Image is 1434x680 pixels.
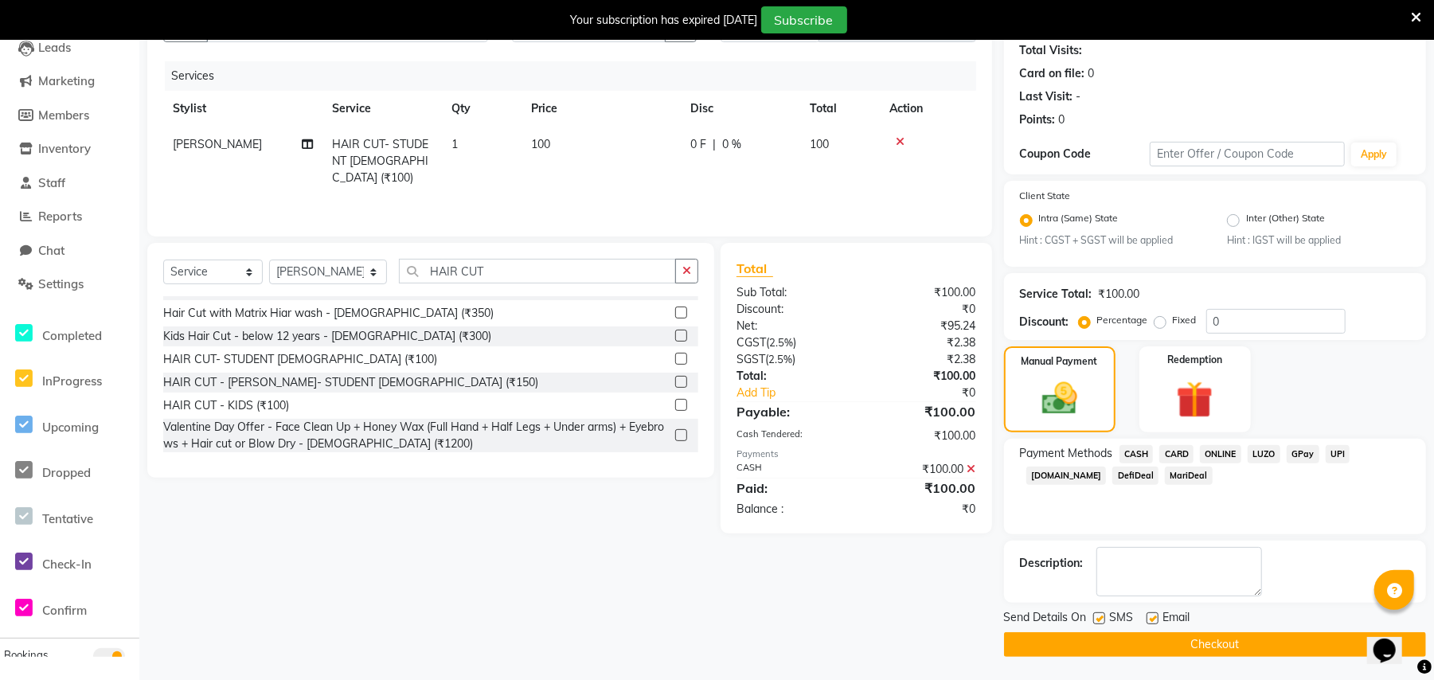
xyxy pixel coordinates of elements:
[1020,111,1056,128] div: Points:
[4,72,135,91] a: Marketing
[725,334,856,351] div: ( )
[725,351,856,368] div: ( )
[737,352,765,366] span: SGST
[737,335,766,350] span: CGST
[856,334,987,351] div: ₹2.38
[4,648,48,661] span: Bookings
[725,461,856,478] div: CASH
[1246,211,1325,230] label: Inter (Other) State
[1227,233,1410,248] small: Hint : IGST will be applied
[856,428,987,444] div: ₹100.00
[1150,142,1345,166] input: Enter Offer / Coupon Code
[1020,555,1084,572] div: Description:
[1020,189,1071,203] label: Client State
[1022,354,1098,369] label: Manual Payment
[1004,609,1087,629] span: Send Details On
[1076,88,1081,105] div: -
[1167,353,1222,367] label: Redemption
[38,243,64,258] span: Chat
[725,385,878,401] a: Add Tip
[1059,111,1065,128] div: 0
[332,137,428,185] span: HAIR CUT- STUDENT [DEMOGRAPHIC_DATA] (₹100)
[737,447,976,461] div: Payments
[442,91,522,127] th: Qty
[522,91,681,127] th: Price
[38,276,84,291] span: Settings
[1026,467,1107,485] span: [DOMAIN_NAME]
[4,107,135,125] a: Members
[4,208,135,226] a: Reports
[531,137,550,151] span: 100
[1020,88,1073,105] div: Last Visit:
[878,385,988,401] div: ₹0
[1020,286,1092,303] div: Service Total:
[1200,445,1241,463] span: ONLINE
[173,137,262,151] span: [PERSON_NAME]
[1165,377,1225,422] img: _gift.svg
[1031,378,1088,419] img: _cash.svg
[38,107,89,123] span: Members
[725,318,856,334] div: Net:
[769,336,793,349] span: 2.5%
[1020,146,1150,162] div: Coupon Code
[163,374,538,391] div: HAIR CUT - [PERSON_NAME]- STUDENT [DEMOGRAPHIC_DATA] (₹150)
[4,39,135,57] a: Leads
[4,140,135,158] a: Inventory
[1326,445,1350,463] span: UPI
[42,603,87,618] span: Confirm
[38,141,91,156] span: Inventory
[399,259,676,283] input: Search or Scan
[1020,42,1083,59] div: Total Visits:
[856,284,987,301] div: ₹100.00
[722,136,741,153] span: 0 %
[42,328,102,343] span: Completed
[856,501,987,518] div: ₹0
[1039,211,1119,230] label: Intra (Same) State
[1020,445,1113,462] span: Payment Methods
[725,501,856,518] div: Balance :
[725,368,856,385] div: Total:
[1173,313,1197,327] label: Fixed
[42,373,102,389] span: InProgress
[42,420,99,435] span: Upcoming
[725,479,856,498] div: Paid:
[1020,65,1085,82] div: Card on file:
[42,465,91,480] span: Dropped
[725,301,856,318] div: Discount:
[38,73,95,88] span: Marketing
[1165,467,1213,485] span: MariDeal
[856,351,987,368] div: ₹2.38
[1004,632,1426,657] button: Checkout
[737,260,773,277] span: Total
[725,284,856,301] div: Sub Total:
[163,351,437,368] div: HAIR CUT- STUDENT [DEMOGRAPHIC_DATA] (₹100)
[725,428,856,444] div: Cash Tendered:
[163,328,491,345] div: Kids Hair Cut - below 12 years - [DEMOGRAPHIC_DATA] (₹300)
[1110,609,1134,629] span: SMS
[163,305,494,322] div: Hair Cut with Matrix Hiar wash - [DEMOGRAPHIC_DATA] (₹350)
[761,6,847,33] button: Subscribe
[1097,313,1148,327] label: Percentage
[1287,445,1319,463] span: GPay
[38,40,71,55] span: Leads
[4,276,135,294] a: Settings
[880,91,976,127] th: Action
[163,91,322,127] th: Stylist
[451,137,458,151] span: 1
[1351,143,1397,166] button: Apply
[856,479,987,498] div: ₹100.00
[4,242,135,260] a: Chat
[856,402,987,421] div: ₹100.00
[1248,445,1280,463] span: LUZO
[42,511,93,526] span: Tentative
[768,353,792,365] span: 2.5%
[856,318,987,334] div: ₹95.24
[1020,314,1069,330] div: Discount:
[571,12,758,29] div: Your subscription has expired [DATE]
[713,136,716,153] span: |
[856,368,987,385] div: ₹100.00
[163,419,669,452] div: Valentine Day Offer - Face Clean Up + Honey Wax (Full Hand + Half Legs + Under arms) + Eyebrows +...
[725,402,856,421] div: Payable:
[42,557,92,572] span: Check-In
[1099,286,1140,303] div: ₹100.00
